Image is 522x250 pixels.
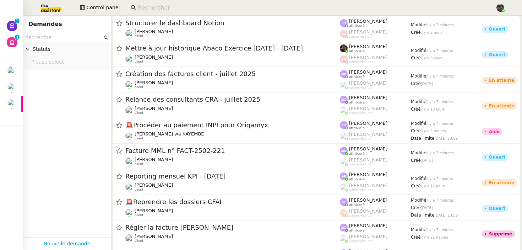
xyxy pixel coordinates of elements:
span: suppervisé par [349,86,373,90]
app-user-label: attribué à [340,18,411,28]
span: Créé [411,235,421,240]
span: [PERSON_NAME] [349,44,387,49]
span: il y a 12 jours [421,184,445,188]
app-user-label: suppervisé par [340,208,411,218]
span: client [135,137,143,140]
app-user-label: attribué à [340,44,411,53]
span: Modifié [411,121,426,126]
img: users%2FyQfMwtYgTqhRP2YHWHmG2s2LYaD3%2Favatar%2Fprofile-pic.png [340,132,348,140]
span: Mettre à jour historique Abaco Exercice [DATE] - [DATE] [125,45,340,52]
span: suppervisé par [349,163,373,166]
div: Aide [489,129,500,134]
span: Créé [411,158,421,163]
app-user-label: suppervisé par [340,55,411,64]
span: [PERSON_NAME] [349,208,387,214]
img: users%2FyQfMwtYgTqhRP2YHWHmG2s2LYaD3%2Favatar%2Fprofile-pic.png [340,183,348,191]
div: En attente [489,104,514,108]
app-user-label: attribué à [340,197,411,207]
span: il y a 7 minutes [426,151,454,155]
app-user-label: attribué à [340,95,411,104]
span: Créé [411,183,421,188]
span: [PERSON_NAME] [349,55,387,60]
div: En attente [489,78,514,83]
span: il y a 2 heures [421,129,446,133]
span: Créé [411,55,421,60]
app-user-detailed-label: client [125,54,340,64]
img: svg [340,147,348,155]
span: [DATE] 23:59 [434,137,458,140]
img: users%2FAXgjBsdPtrYuxuZvIJjRexEdqnq2%2Favatar%2F1599931753966.jpeg [7,99,17,109]
app-user-detailed-label: client [125,131,340,140]
app-user-detailed-label: client [125,80,340,89]
span: Relance des consultants CRA - juillet 2025 [125,96,340,103]
span: il y a 7 minutes [426,74,454,78]
span: [PERSON_NAME] [135,106,173,111]
img: users%2F2TyHGbgGwwZcFhdWHiwf3arjzPD2%2Favatar%2F1545394186276.jpeg [125,234,133,242]
div: Ouvert [489,53,505,57]
span: 🚨 [125,121,133,129]
img: users%2FrLg9kJpOivdSURM9kMyTNR7xGo72%2Favatar%2Fb3a3d448-9218-437f-a4e5-c617cb932dda [7,67,17,76]
app-user-label: attribué à [340,69,411,79]
span: Modifié [411,198,426,203]
span: Statuts [33,45,108,53]
span: [PERSON_NAME] [349,69,387,75]
span: Procéder au paiement INPI pour Origamyx [125,122,340,128]
span: il y a 8 jours [421,56,442,60]
span: Création des factures client - juillet 2025 [125,71,340,77]
span: il y a 7 minutes [426,49,454,53]
span: [PERSON_NAME] [349,80,387,86]
span: [PERSON_NAME] [349,157,387,163]
span: [PERSON_NAME] [349,29,387,34]
div: En attente [489,181,514,185]
span: client [135,213,143,217]
img: svg [340,198,348,206]
app-user-label: suppervisé par [340,157,411,166]
span: [PERSON_NAME] [349,121,387,126]
img: svg [340,70,348,78]
span: attribué à [349,152,365,156]
span: [PERSON_NAME] [135,182,173,188]
img: users%2F47wLulqoDhMx0TTMwUcsFP5V2A23%2Favatar%2Fnokpict-removebg-preview-removebg-preview.png [125,132,133,140]
img: svg [340,172,348,180]
img: 2af2e8ed-4e7a-4339-b054-92d163d57814 [340,44,348,52]
div: Ouvert [489,27,505,31]
div: Statuts [23,42,111,56]
span: attribué à [349,101,365,105]
span: [PERSON_NAME] [135,234,173,239]
app-user-detailed-label: client [125,234,340,243]
span: suppervisé par [349,188,373,192]
span: [PERSON_NAME] [349,223,387,228]
img: users%2FAXgjBsdPtrYuxuZvIJjRexEdqnq2%2Favatar%2F1599931753966.jpeg [125,55,133,63]
span: il y a 7 minutes [426,198,454,202]
span: [DATE] [421,206,433,210]
img: svg [340,55,348,63]
span: Modifié [411,227,426,232]
app-user-label: suppervisé par [340,80,411,90]
span: 🚨 [125,198,133,206]
span: [PERSON_NAME] [349,183,387,188]
app-user-label: attribué à [340,146,411,155]
span: Modifié [411,150,426,155]
nz-badge-sup: 1 [15,18,20,23]
img: svg [340,209,348,217]
app-user-label: suppervisé par [340,132,411,141]
span: client [135,162,143,166]
div: Ouvert [489,155,505,159]
input: Rechercher [138,3,488,13]
span: client [135,188,143,192]
span: Créé [411,107,421,112]
span: il y a 7 minutes [426,100,454,104]
img: users%2FSg6jQljroSUGpSfKFUOPmUmNaZ23%2Favatar%2FUntitled.png [125,106,133,114]
img: users%2FdHO1iM5N2ObAeWsI96eSgBoqS9g1%2Favatar%2Fdownload.png [125,30,133,37]
span: Control panel [86,4,120,12]
img: users%2FyQfMwtYgTqhRP2YHWHmG2s2LYaD3%2Favatar%2Fprofile-pic.png [340,81,348,89]
img: 2af2e8ed-4e7a-4339-b054-92d163d57814 [496,4,504,12]
span: [PERSON_NAME] [135,80,173,85]
span: Régler la facture [PERSON_NAME] [125,224,340,231]
app-user-detailed-label: client [125,106,340,115]
span: [DATE] [421,159,433,163]
span: [PERSON_NAME] [135,157,173,162]
span: Créé [411,81,421,86]
span: [DATE] [421,82,433,86]
div: Supprimé [489,232,512,236]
